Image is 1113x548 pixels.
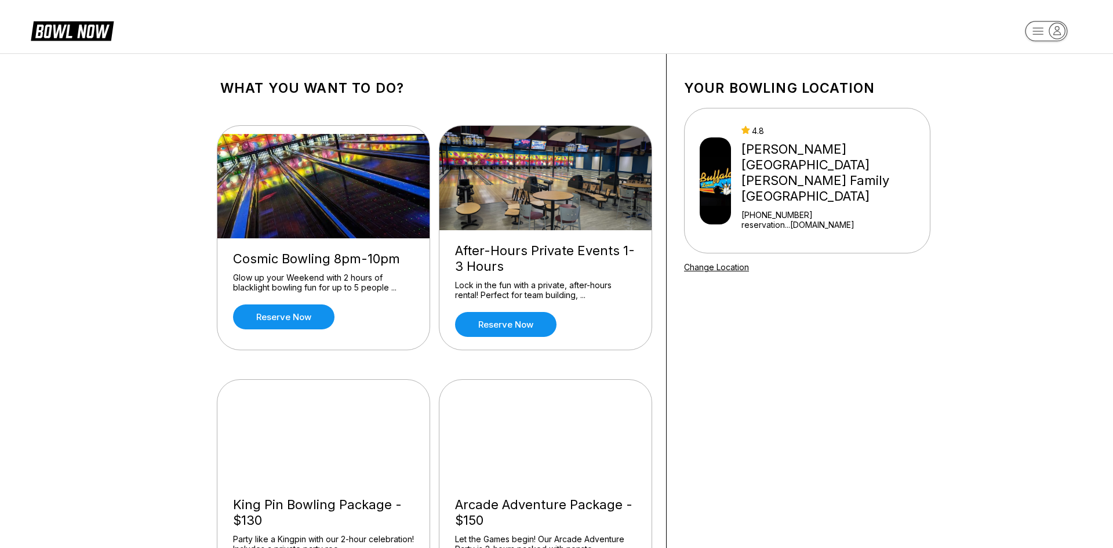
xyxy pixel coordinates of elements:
[233,497,414,528] div: King Pin Bowling Package - $130
[700,137,731,224] img: Buffaloe Lanes Mebane Family Bowling Center
[684,80,930,96] h1: Your bowling location
[455,312,556,337] a: Reserve now
[741,210,925,220] div: [PHONE_NUMBER]
[455,243,636,274] div: After-Hours Private Events 1-3 Hours
[220,80,649,96] h1: What you want to do?
[741,220,925,230] a: reservation...[DOMAIN_NAME]
[233,304,334,329] a: Reserve now
[455,497,636,528] div: Arcade Adventure Package - $150
[684,262,749,272] a: Change Location
[439,380,653,484] img: Arcade Adventure Package - $150
[455,280,636,300] div: Lock in the fun with a private, after-hours rental! Perfect for team building, ...
[233,251,414,267] div: Cosmic Bowling 8pm-10pm
[217,380,431,484] img: King Pin Bowling Package - $130
[741,141,925,204] div: [PERSON_NAME][GEOGRAPHIC_DATA] [PERSON_NAME] Family [GEOGRAPHIC_DATA]
[217,134,431,238] img: Cosmic Bowling 8pm-10pm
[233,273,414,293] div: Glow up your Weekend with 2 hours of blacklight bowling fun for up to 5 people ...
[741,126,925,136] div: 4.8
[439,126,653,230] img: After-Hours Private Events 1-3 Hours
